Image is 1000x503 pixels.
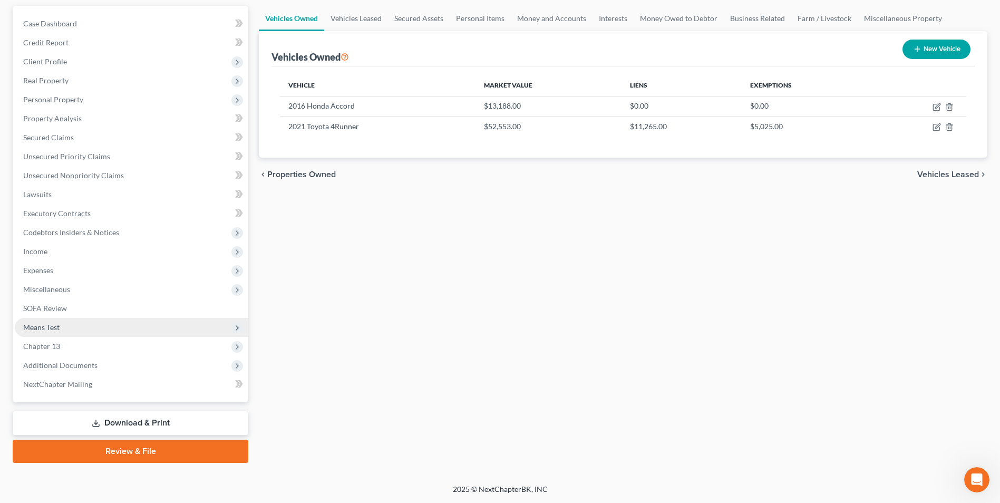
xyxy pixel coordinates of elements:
[23,95,83,104] span: Personal Property
[17,100,152,119] b: Columbus/Indigenous Peoples’ Day,
[622,117,742,137] td: $11,265.00
[51,13,98,24] p: Active [DATE]
[475,75,622,96] th: Market Value
[58,121,86,129] b: [DATE]
[23,304,67,313] span: SOFA Review
[17,178,142,197] a: Help Center
[280,75,475,96] th: Vehicle
[15,204,248,223] a: Executory Contracts
[324,6,388,31] a: Vehicles Leased
[8,83,202,253] div: Emma says…
[200,484,801,503] div: 2025 © NextChapterBK, INC
[15,147,248,166] a: Unsecured Priority Claims
[23,57,67,66] span: Client Profile
[23,361,98,370] span: Additional Documents
[23,380,92,389] span: NextChapter Mailing
[23,228,119,237] span: Codebtors Insiders & Notices
[15,14,248,33] a: Case Dashboard
[742,75,872,96] th: Exemptions
[17,232,100,238] div: [PERSON_NAME] • 1h ago
[23,266,53,275] span: Expenses
[259,170,267,179] i: chevron_left
[15,128,248,147] a: Secured Claims
[979,170,987,179] i: chevron_right
[593,6,634,31] a: Interests
[634,6,724,31] a: Money Owed to Debtor
[724,6,791,31] a: Business Related
[15,33,248,52] a: Credit Report
[622,75,742,96] th: Liens
[67,345,75,354] button: Start recording
[622,96,742,116] td: $0.00
[23,133,74,142] span: Secured Claims
[23,190,52,199] span: Lawsuits
[259,6,324,31] a: Vehicles Owned
[917,170,987,179] button: Vehicles Leased chevron_right
[280,117,475,137] td: 2021 Toyota 4Runner
[388,6,450,31] a: Secured Assets
[23,247,47,256] span: Income
[858,6,948,31] a: Miscellaneous Property
[17,177,164,218] div: We encourage you to use the to answer any questions and we will respond to any unanswered inquiri...
[181,341,198,358] button: Send a message…
[271,51,349,63] div: Vehicles Owned
[13,440,248,463] a: Review & File
[964,467,989,492] iframe: Intercom live chat
[23,38,69,47] span: Credit Report
[26,162,54,170] b: [DATE]
[259,170,336,179] button: chevron_left Properties Owned
[17,89,164,172] div: In observance of the NextChapter team will be out of office on . Our team will be unavailable for...
[280,96,475,116] td: 2016 Honda Accord
[23,114,82,123] span: Property Analysis
[791,6,858,31] a: Farm / Livestock
[165,4,185,24] button: Home
[33,345,42,354] button: Emoji picker
[15,375,248,394] a: NextChapter Mailing
[450,6,511,31] a: Personal Items
[30,6,47,23] img: Profile image for Emma
[23,152,110,161] span: Unsecured Priority Claims
[16,345,25,354] button: Upload attachment
[15,109,248,128] a: Property Analysis
[917,170,979,179] span: Vehicles Leased
[185,4,204,23] div: Close
[15,185,248,204] a: Lawsuits
[742,117,872,137] td: $5,025.00
[23,209,91,218] span: Executory Contracts
[15,166,248,185] a: Unsecured Nonpriority Claims
[23,285,70,294] span: Miscellaneous
[475,117,622,137] td: $52,553.00
[50,345,59,354] button: Gif picker
[475,96,622,116] td: $13,188.00
[23,76,69,85] span: Real Property
[15,299,248,318] a: SOFA Review
[51,5,120,13] h1: [PERSON_NAME]
[9,323,202,341] textarea: Message…
[902,40,970,59] button: New Vehicle
[13,411,248,436] a: Download & Print
[23,171,124,180] span: Unsecured Nonpriority Claims
[267,170,336,179] span: Properties Owned
[511,6,593,31] a: Money and Accounts
[7,4,27,24] button: go back
[8,83,173,230] div: In observance ofColumbus/Indigenous Peoples’ Day,the NextChapter team will be out of office on[DA...
[23,342,60,351] span: Chapter 13
[23,19,77,28] span: Case Dashboard
[742,96,872,116] td: $0.00
[23,323,60,332] span: Means Test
